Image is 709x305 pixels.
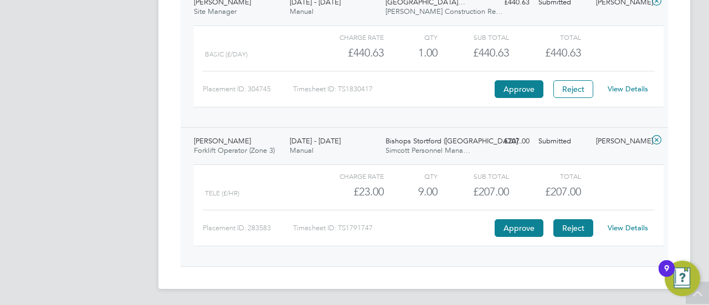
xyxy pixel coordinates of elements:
button: Approve [495,219,543,237]
div: Submitted [534,132,592,151]
button: Reject [553,80,593,98]
div: [PERSON_NAME] [592,132,649,151]
span: [PERSON_NAME] Construction Re… [386,7,503,16]
div: Placement ID: 304745 [203,80,293,98]
span: Manual [290,7,314,16]
span: Basic (£/day) [205,50,248,58]
div: £440.63 [312,44,384,62]
div: Sub Total [438,169,509,183]
a: View Details [608,84,648,94]
div: QTY [384,169,438,183]
div: 9.00 [384,183,438,201]
span: Forklift Operator (Zone 3) [194,146,275,155]
div: £207.00 [438,183,509,201]
span: £207.00 [545,185,581,198]
div: Placement ID: 283583 [203,219,293,237]
div: 1.00 [384,44,438,62]
span: tele (£/HR) [205,189,239,197]
div: £440.63 [438,44,509,62]
div: QTY [384,30,438,44]
span: [DATE] - [DATE] [290,136,341,146]
div: Total [509,30,580,44]
span: Simcott Personnel Mana… [386,146,470,155]
button: Approve [495,80,543,98]
div: Sub Total [438,30,509,44]
button: Reject [553,219,593,237]
div: £207.00 [476,132,534,151]
div: 9 [664,268,669,283]
span: [PERSON_NAME] [194,136,251,146]
div: Total [509,169,580,183]
span: £440.63 [545,46,581,59]
span: Site Manager [194,7,237,16]
a: View Details [608,223,648,232]
div: £23.00 [312,183,384,201]
span: Manual [290,146,314,155]
button: Open Resource Center, 9 new notifications [665,261,700,296]
span: Bishops Stortford ([GEOGRAPHIC_DATA]… [386,136,525,146]
div: Charge rate [312,30,384,44]
div: Charge rate [312,169,384,183]
div: Timesheet ID: TS1830417 [293,80,492,98]
div: Timesheet ID: TS1791747 [293,219,492,237]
